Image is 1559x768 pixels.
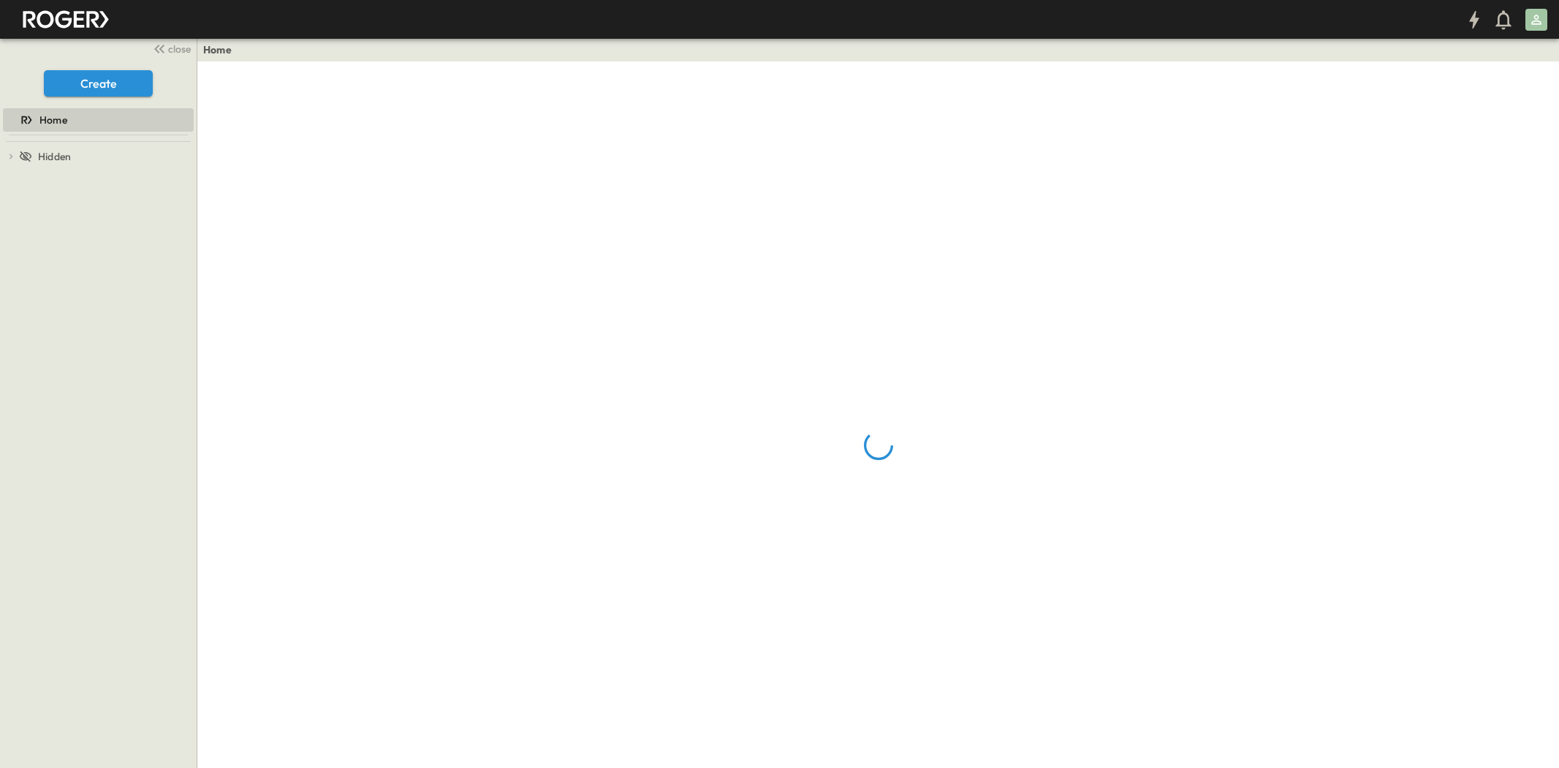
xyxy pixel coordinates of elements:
span: Home [39,113,67,127]
nav: breadcrumbs [203,42,240,57]
button: Create [44,70,153,97]
a: Home [203,42,232,57]
span: close [168,42,191,56]
a: Home [3,110,191,130]
span: Hidden [38,149,71,164]
button: close [147,38,194,59]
